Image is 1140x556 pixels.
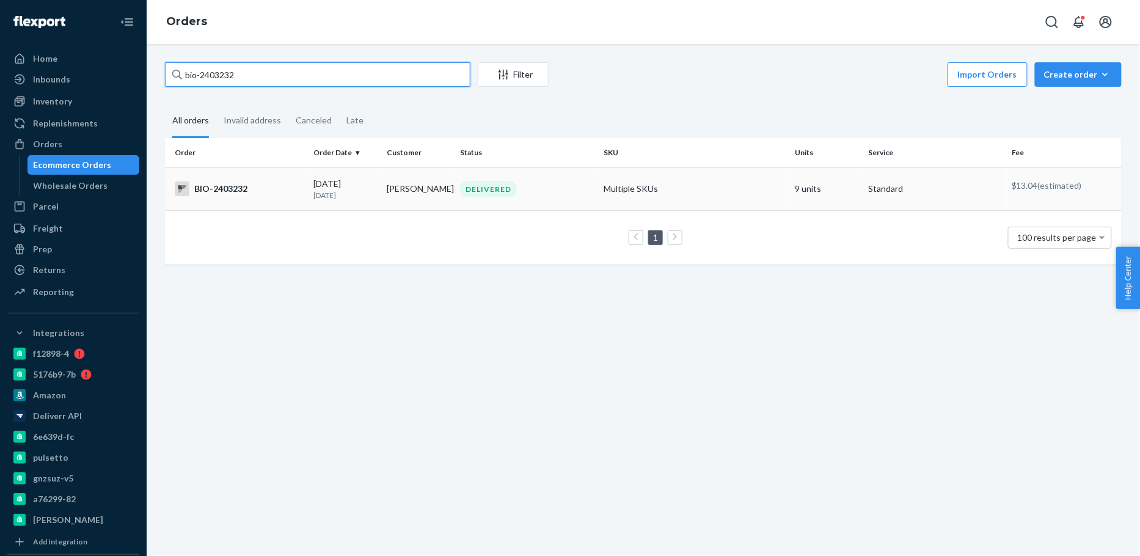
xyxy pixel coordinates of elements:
th: Order Date [309,138,382,167]
div: Create order [1044,68,1113,81]
a: Page 1 is your current page [651,232,660,243]
p: [DATE] [313,190,377,200]
div: Canceled [296,104,332,136]
a: Add Integration [7,535,139,549]
td: [PERSON_NAME] [382,167,455,210]
a: Returns [7,260,139,280]
div: [DATE] [313,178,377,200]
div: Prep [33,243,52,255]
a: Orders [166,15,207,28]
p: Standard [868,183,1002,195]
a: Replenishments [7,114,139,133]
th: Units [790,138,863,167]
a: Wholesale Orders [27,176,140,196]
p: $13.04 [1012,180,1112,192]
div: Deliverr API [33,410,82,422]
div: Integrations [33,327,84,339]
div: Add Integration [33,536,87,547]
a: Prep [7,240,139,259]
a: 5176b9-7b [7,365,139,384]
div: Inventory [33,95,72,108]
div: Invalid address [224,104,281,136]
td: Multiple SKUs [599,167,790,210]
a: Freight [7,219,139,238]
span: 100 results per page [1018,232,1097,243]
th: Service [863,138,1007,167]
div: Reporting [33,286,74,298]
a: Orders [7,134,139,154]
span: (estimated) [1038,180,1082,191]
div: [PERSON_NAME] [33,514,103,526]
div: Inbounds [33,73,70,86]
div: a76299-82 [33,493,76,505]
div: Filter [478,68,548,81]
button: Integrations [7,323,139,343]
a: Deliverr API [7,406,139,426]
a: Ecommerce Orders [27,155,140,175]
div: 6e639d-fc [33,431,74,443]
ol: breadcrumbs [156,4,217,40]
a: pulsetto [7,448,139,467]
div: f12898-4 [33,348,69,360]
div: Replenishments [33,117,98,130]
div: Home [33,53,57,65]
button: Help Center [1116,247,1140,309]
div: Orders [33,138,62,150]
button: Open Search Box [1040,10,1064,34]
button: Filter [478,62,549,87]
a: gnzsuz-v5 [7,469,139,488]
div: Ecommerce Orders [34,159,112,171]
div: Wholesale Orders [34,180,108,192]
th: Order [165,138,309,167]
div: Freight [33,222,63,235]
th: Fee [1007,138,1122,167]
th: Status [455,138,599,167]
div: Parcel [33,200,59,213]
button: Import Orders [948,62,1028,87]
a: Home [7,49,139,68]
input: Search orders [165,62,470,87]
img: Flexport logo [13,16,65,28]
div: Returns [33,264,65,276]
div: pulsetto [33,452,68,464]
button: Open account menu [1094,10,1118,34]
div: gnzsuz-v5 [33,472,73,485]
a: Amazon [7,386,139,405]
a: Reporting [7,282,139,302]
div: DELIVERED [460,181,517,197]
td: 9 units [790,167,863,210]
a: Inbounds [7,70,139,89]
div: Late [346,104,364,136]
button: Close Navigation [115,10,139,34]
a: [PERSON_NAME] [7,510,139,530]
button: Create order [1035,62,1122,87]
div: BIO-2403232 [175,181,304,196]
a: f12898-4 [7,344,139,364]
div: All orders [172,104,209,138]
button: Open notifications [1067,10,1091,34]
div: Customer [387,147,450,158]
a: Parcel [7,197,139,216]
a: 6e639d-fc [7,427,139,447]
th: SKU [599,138,790,167]
div: Amazon [33,389,66,401]
a: Inventory [7,92,139,111]
a: a76299-82 [7,489,139,509]
div: 5176b9-7b [33,368,76,381]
